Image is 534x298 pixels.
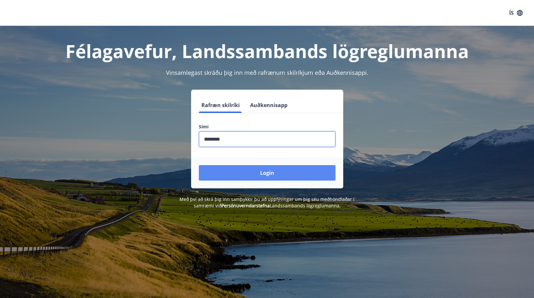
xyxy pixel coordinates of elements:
[199,97,242,113] button: Rafræn skilríki
[221,203,270,209] a: Persónuverndarstefna
[248,97,290,113] button: Auðkennisapp
[199,165,335,181] button: Login
[199,124,335,130] label: Sími
[166,69,368,76] span: Vinsamlegast skráðu þig inn með rafrænum skilríkjum eða Auðkennisappi.
[506,7,526,19] button: ÍS
[180,196,354,209] span: Með því að skrá þig inn samþykkir þú að upplýsingar um þig séu meðhöndlaðar í samræmi við Landssa...
[43,39,491,63] h1: Félagavefur, Landssambands lögreglumanna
